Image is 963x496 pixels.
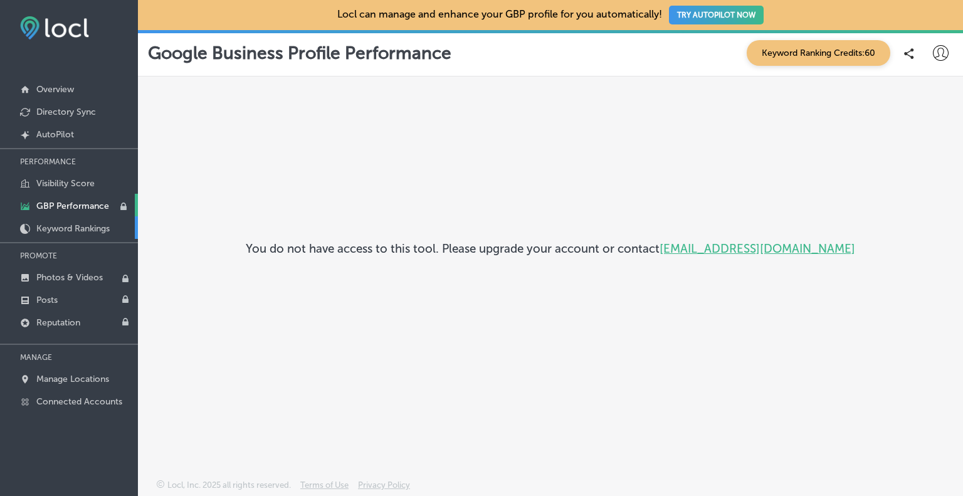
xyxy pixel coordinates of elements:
p: Manage Locations [36,374,109,384]
span: Keyword Ranking Credits: 60 [747,40,890,66]
img: fda3e92497d09a02dc62c9cd864e3231.png [20,16,89,40]
button: TRY AUTOPILOT NOW [669,6,764,24]
p: Posts [36,295,58,305]
p: Connected Accounts [36,396,122,407]
p: AutoPilot [36,129,74,140]
p: Reputation [36,317,80,328]
h3: You do not have access to this tool. Please upgrade your account or contact [246,241,855,256]
p: Keyword Rankings [36,223,110,234]
a: Privacy Policy [358,480,410,496]
p: Overview [36,84,74,95]
p: GBP Performance [36,201,109,211]
p: Photos & Videos [36,272,103,283]
p: Visibility Score [36,178,95,189]
a: [EMAIL_ADDRESS][DOMAIN_NAME] [660,241,855,256]
p: Directory Sync [36,107,96,117]
a: Terms of Use [300,480,349,496]
p: Locl, Inc. 2025 all rights reserved. [167,480,291,490]
p: Google Business Profile Performance [148,43,451,63]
